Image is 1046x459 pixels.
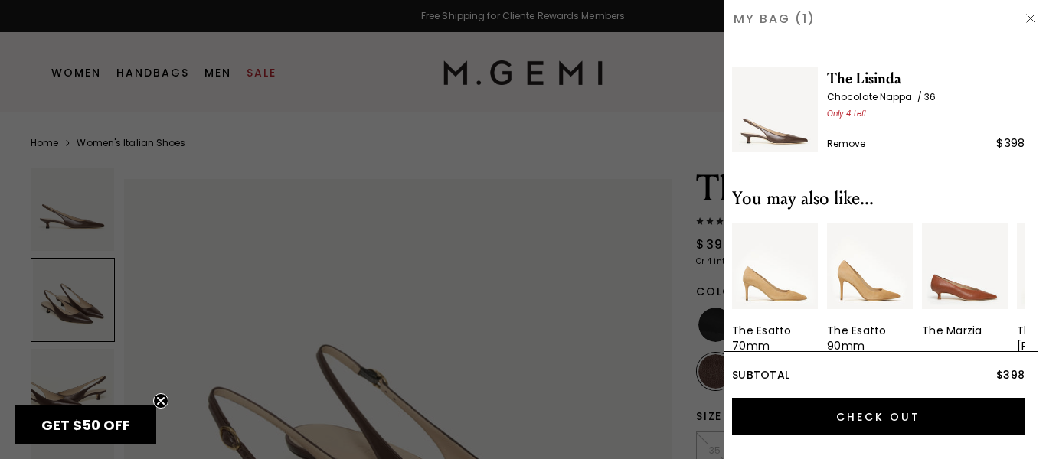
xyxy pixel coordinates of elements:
a: The Marzia [922,223,1008,338]
img: v_11801_01_Main_New_TheEsatto70_Cappuccino_Suede_290x387_crop_center.jpg [732,223,818,309]
span: Only 4 Left [827,108,867,119]
img: The Lisinda [732,67,818,152]
input: Check Out [732,398,1025,435]
span: $398 [996,367,1025,382]
span: Chocolate Nappa [827,90,924,103]
div: The Esatto 90mm [827,323,913,353]
span: GET $50 OFF [41,415,130,435]
img: v_12416_01_Main_New_TheMarzia_Saddle_Nappa_290x387_crop_center.jpg [922,223,1008,309]
a: The Esatto 90mm [827,223,913,353]
span: 36 [924,90,936,103]
img: v_09480_01_Main_New_TheEsatto90_Cappuccino_Suede_290x387_crop_center.jpg [827,223,913,309]
span: Remove [827,138,866,150]
div: $398 [996,134,1025,152]
button: Close teaser [153,393,168,409]
div: 2 / 5 [827,223,913,369]
div: GET $50 OFFClose teaser [15,405,156,444]
span: Subtotal [732,367,789,382]
div: The Marzia [922,323,982,338]
img: Hide Drawer [1025,12,1037,24]
div: You may also like... [732,187,1025,211]
span: The Lisinda [827,67,1025,91]
a: The Esatto 70mm [732,223,818,353]
div: The Esatto 70mm [732,323,818,353]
